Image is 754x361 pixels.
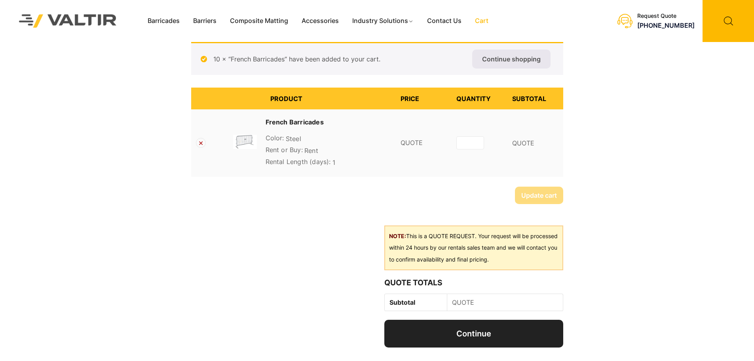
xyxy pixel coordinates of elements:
a: Cart [468,15,495,27]
div: Request Quote [637,13,695,19]
p: Rent [266,145,391,157]
div: 10 × “French Barricades” have been added to your cart. [191,42,563,75]
td: QUOTE [507,109,563,177]
button: Update cart [515,187,563,204]
dt: Color: [266,133,284,143]
a: [PHONE_NUMBER] [637,21,695,29]
a: Composite Matting [223,15,295,27]
input: Product quantity [456,136,484,149]
a: Continue [384,320,563,348]
b: NOTE: [389,233,406,239]
a: Barriers [186,15,223,27]
p: Steel [266,133,391,145]
a: French Barricades [266,117,324,127]
dt: Rental Length (days): [266,157,331,166]
a: Accessories [295,15,346,27]
a: Continue shopping [472,50,551,69]
a: Remove French Barricades from cart [196,138,206,148]
th: Subtotal [507,88,563,109]
a: Contact Us [420,15,468,27]
a: Industry Solutions [346,15,420,27]
div: This is a QUOTE REQUEST. Your request will be processed within 24 hours by our rentals sales team... [384,225,563,271]
th: Product [266,88,396,109]
th: Subtotal [385,294,447,311]
td: QUOTE [447,294,563,311]
th: Price [396,88,452,109]
dt: Rent or Buy: [266,145,303,155]
h2: Quote Totals [384,278,563,287]
img: Valtir Rentals [9,4,127,38]
th: Quantity [452,88,507,109]
td: QUOTE [396,109,452,177]
a: Barricades [141,15,186,27]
